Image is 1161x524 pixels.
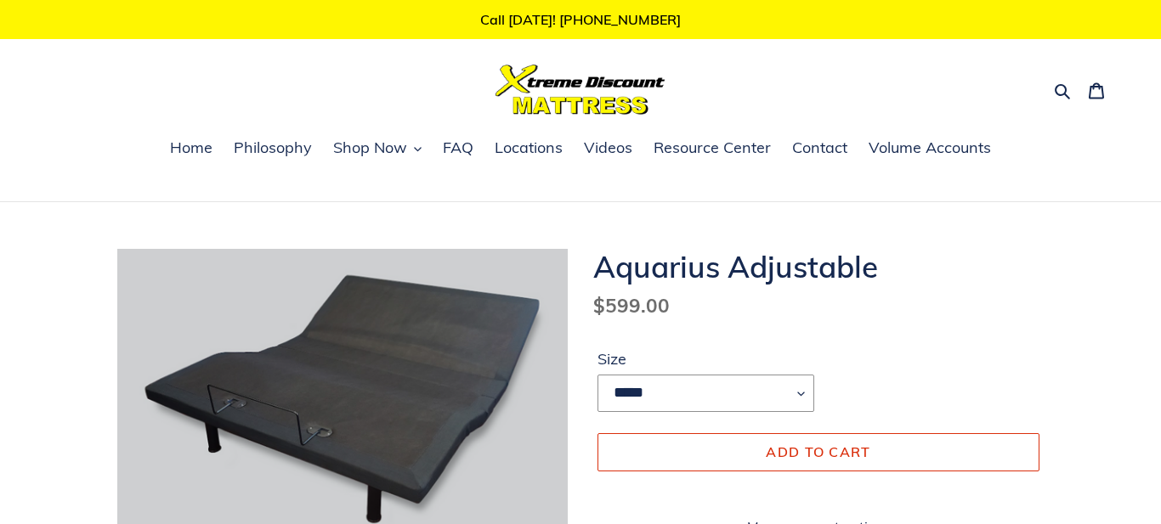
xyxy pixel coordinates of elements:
span: Add to cart [766,443,870,460]
button: Add to cart [597,433,1039,470]
span: Videos [584,138,632,158]
label: Size [597,347,814,370]
h1: Aquarius Adjustable [593,249,1044,285]
button: Shop Now [325,136,430,161]
span: $599.00 [593,293,670,318]
a: Home [161,136,221,161]
a: Philosophy [225,136,320,161]
img: Xtreme Discount Mattress [496,65,665,115]
a: Videos [575,136,641,161]
span: Shop Now [333,138,407,158]
span: Resource Center [654,138,771,158]
a: FAQ [434,136,482,161]
span: Volume Accounts [869,138,991,158]
span: Locations [495,138,563,158]
a: Locations [486,136,571,161]
span: Philosophy [234,138,312,158]
a: Volume Accounts [860,136,1000,161]
span: Contact [792,138,847,158]
a: Contact [784,136,856,161]
span: Home [170,138,212,158]
a: Resource Center [645,136,779,161]
span: FAQ [443,138,473,158]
